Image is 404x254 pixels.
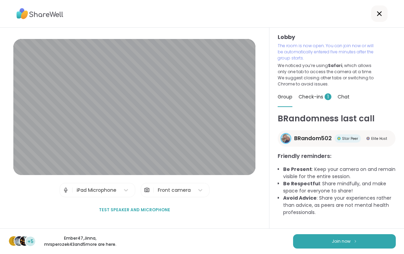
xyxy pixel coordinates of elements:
[293,234,396,249] button: Join now
[325,93,331,100] span: 1
[278,43,376,61] p: The room is now open. You can join now or will be automatically entered five minutes after the gr...
[332,238,351,244] span: Join now
[278,130,395,147] a: BRandom502BRandom502Star PeerStar PeerElite HostElite Host
[371,136,387,141] span: Elite Host
[328,63,342,68] b: Safari
[283,166,312,173] b: Be Present
[283,195,396,216] li: : Share your experiences rather than advice, as peers are not mental health professionals.
[281,134,290,143] img: BRandom502
[337,137,341,140] img: Star Peer
[278,152,396,160] h3: Friendly reminders:
[153,183,154,197] span: |
[72,183,73,197] span: |
[278,33,396,41] h3: Lobby
[63,183,69,197] img: Microphone
[294,134,332,143] span: BRandom502
[12,237,15,245] span: E
[27,238,34,245] span: +5
[283,180,320,187] b: Be Respectful
[278,93,292,100] span: Group
[278,112,396,125] h1: BRandomness last call
[144,183,150,197] img: Camera
[342,136,358,141] span: Star Peer
[353,239,357,243] img: ShareWell Logomark
[278,63,376,87] p: We noticed you’re using , which allows only one tab to access the camera at a time. We suggest cl...
[366,137,370,140] img: Elite Host
[99,207,170,213] span: Test speaker and microphone
[42,235,118,248] p: Ember47 , Jinna , mrsperozek43 and 5 more are here.
[283,195,317,201] b: Avoid Advice
[16,6,63,22] img: ShareWell Logo
[96,203,173,217] button: Test speaker and microphone
[20,236,29,246] img: mrsperozek43
[14,236,24,246] img: Jinna
[283,166,396,180] li: : Keep your camera on and remain visible for the entire session.
[299,93,331,100] span: Check-ins
[283,180,396,195] li: : Share mindfully, and make space for everyone to share!
[77,187,116,194] div: iPad Microphone
[338,93,350,100] span: Chat
[158,187,191,194] div: Front camera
